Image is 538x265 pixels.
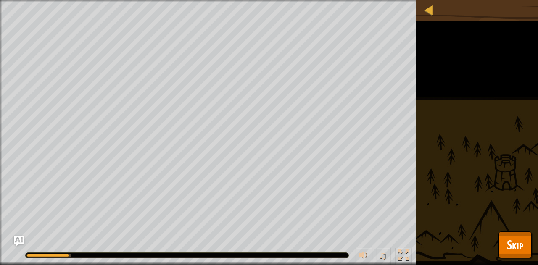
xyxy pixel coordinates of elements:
[377,248,391,265] button: ♫
[356,248,372,265] button: Adjust volume
[498,231,532,258] button: Skip
[507,236,523,253] span: Skip
[14,236,24,246] button: Ask AI
[378,249,387,262] span: ♫
[395,248,412,265] button: Toggle fullscreen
